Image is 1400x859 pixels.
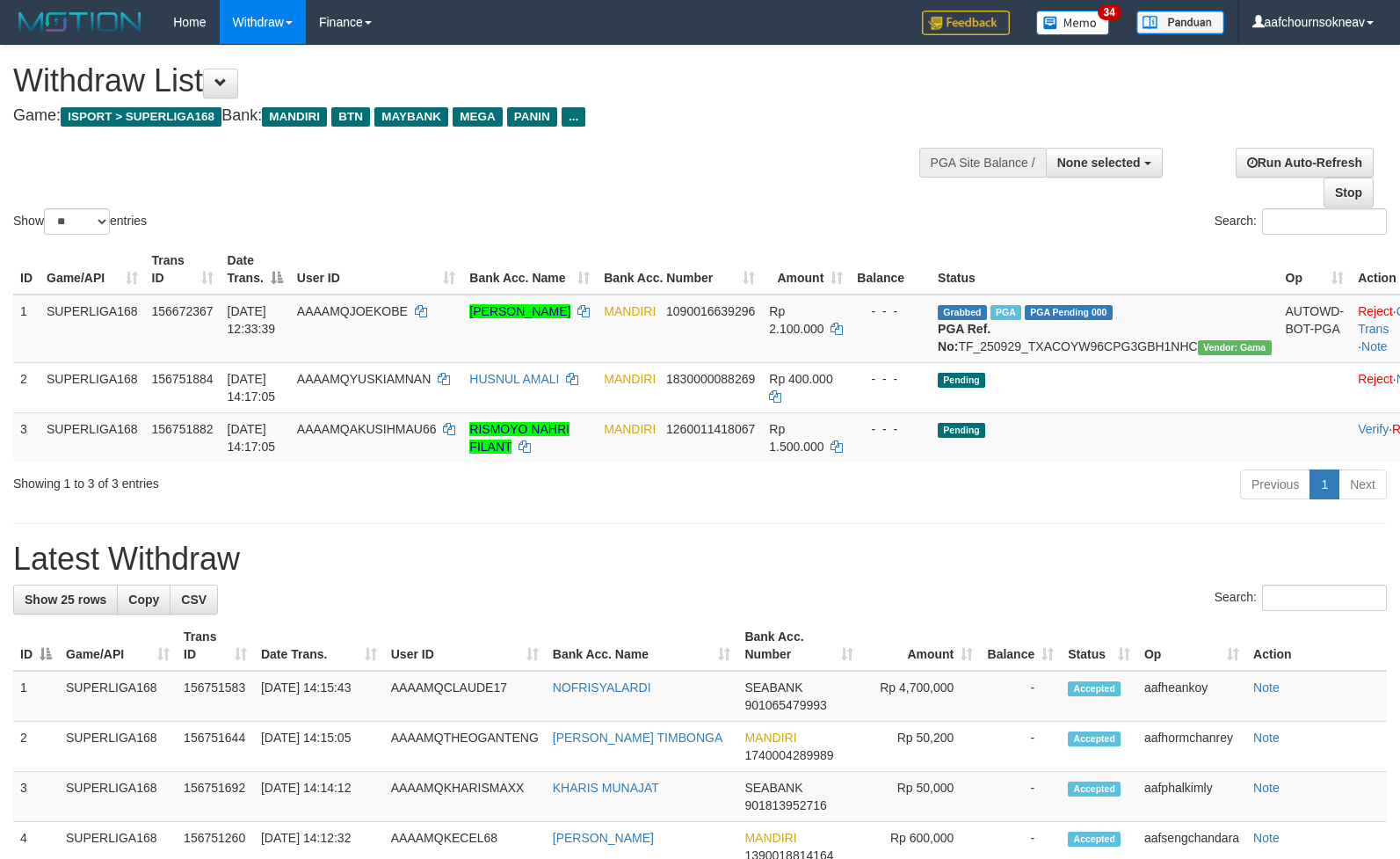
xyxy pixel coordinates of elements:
[666,372,755,386] span: Copy 1830000088269 to clipboard
[469,372,559,386] a: HUSNUL AMALI
[462,244,597,295] th: Bank Acc. Name: activate to sort column ascending
[13,107,916,125] h4: Game: Bank:
[117,585,170,615] a: Copy
[1358,372,1393,386] a: Reject
[744,698,826,712] span: Copy 901065479993 to clipboard
[13,208,147,235] label: Show entries
[860,671,980,722] td: Rp 4,700,000
[597,244,762,295] th: Bank Acc. Number: activate to sort column ascending
[25,593,106,607] span: Show 25 rows
[228,372,276,404] span: [DATE] 14:17:05
[1253,681,1280,695] a: Note
[990,305,1021,320] span: Marked by aafsengchandara
[44,208,110,235] select: Showentries
[469,422,569,454] a: RISMOYO NAHRI FILANT
[59,722,177,772] td: SUPERLIGA168
[13,362,40,412] td: 2
[1358,304,1393,318] a: Reject
[1240,470,1310,499] a: Previous
[453,107,503,127] span: MEGA
[1309,470,1339,499] a: 1
[152,372,214,386] span: 156751884
[1068,782,1121,797] span: Accepted
[744,831,796,845] span: MANDIRI
[1136,11,1224,34] img: panduan.png
[1279,244,1352,295] th: Op: activate to sort column ascending
[13,722,59,772] td: 2
[221,244,290,295] th: Date Trans.: activate to sort column descending
[1253,781,1280,795] a: Note
[177,671,254,722] td: 156751583
[384,671,546,722] td: AAAAMQCLAUDE17
[604,304,656,318] span: MANDIRI
[59,671,177,722] td: SUPERLIGA168
[980,722,1061,772] td: -
[507,107,557,127] span: PANIN
[177,772,254,822] td: 156751692
[181,593,207,607] span: CSV
[374,107,448,127] span: MAYBANK
[177,621,254,671] th: Trans ID: activate to sort column ascending
[1137,671,1246,722] td: aafheankoy
[59,621,177,671] th: Game/API: activate to sort column ascending
[145,244,221,295] th: Trans ID: activate to sort column ascending
[1262,585,1387,611] input: Search:
[13,412,40,462] td: 3
[1338,470,1387,499] a: Next
[13,621,59,671] th: ID: activate to sort column descending
[128,593,159,607] span: Copy
[1061,621,1137,671] th: Status: activate to sort column ascending
[980,671,1061,722] td: -
[1036,11,1110,35] img: Button%20Memo.svg
[1358,422,1389,436] a: Verify
[737,621,860,671] th: Bank Acc. Number: activate to sort column ascending
[13,9,147,35] img: MOTION_logo.png
[13,542,1387,577] h1: Latest Withdraw
[1279,295,1352,363] td: AUTOWD-BOT-PGA
[938,373,985,388] span: Pending
[762,244,850,295] th: Amount: activate to sort column ascending
[857,302,924,320] div: - - -
[938,423,985,438] span: Pending
[980,621,1061,671] th: Balance: activate to sort column ascending
[40,244,145,295] th: Game/API: activate to sort column ascending
[40,412,145,462] td: SUPERLIGA168
[1236,148,1374,178] a: Run Auto-Refresh
[13,468,570,492] div: Showing 1 to 3 of 3 entries
[744,781,802,795] span: SEABANK
[666,422,755,436] span: Copy 1260011418067 to clipboard
[604,372,656,386] span: MANDIRI
[228,304,276,336] span: [DATE] 12:33:39
[228,422,276,454] span: [DATE] 14:17:05
[297,422,437,436] span: AAAAMQAKUSIHMAU66
[13,772,59,822] td: 3
[254,722,384,772] td: [DATE] 14:15:05
[13,295,40,363] td: 1
[1068,732,1121,746] span: Accepted
[860,621,980,671] th: Amount: activate to sort column ascending
[860,772,980,822] td: Rp 50,000
[931,295,1278,363] td: TF_250929_TXACOYW96CPG3GBH1NHC
[177,722,254,772] td: 156751644
[938,305,987,320] span: Grabbed
[769,422,823,454] span: Rp 1.500.000
[254,772,384,822] td: [DATE] 14:14:12
[666,304,755,318] span: Copy 1090016639296 to clipboard
[13,585,118,615] a: Show 25 rows
[553,731,722,745] a: [PERSON_NAME] TIMBONGA
[1137,772,1246,822] td: aafphalkimly
[262,107,327,127] span: MANDIRI
[384,722,546,772] td: AAAAMQTHEOGANTENG
[1098,4,1121,20] span: 34
[13,63,916,98] h1: Withdraw List
[919,148,1046,178] div: PGA Site Balance /
[1057,156,1141,170] span: None selected
[384,621,546,671] th: User ID: activate to sort column ascending
[769,304,823,336] span: Rp 2.100.000
[857,420,924,438] div: - - -
[1068,832,1121,847] span: Accepted
[1253,731,1280,745] a: Note
[40,362,145,412] td: SUPERLIGA168
[744,731,796,745] span: MANDIRI
[1198,340,1272,355] span: Vendor URL: https://trx31.1velocity.biz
